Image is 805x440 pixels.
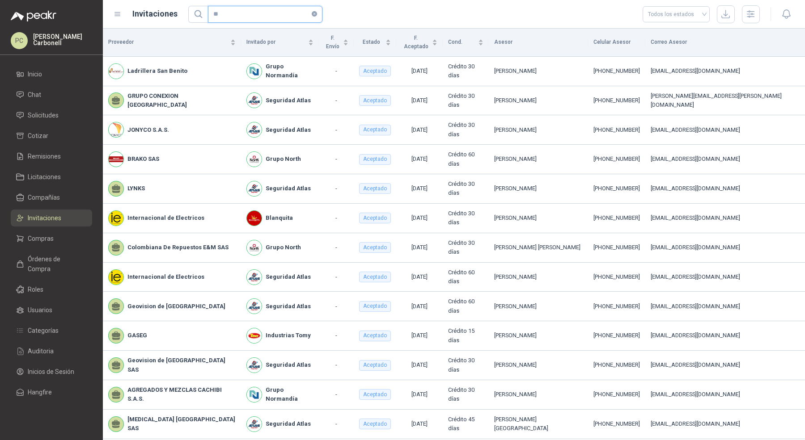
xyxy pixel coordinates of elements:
div: [EMAIL_ADDRESS][DOMAIN_NAME] [651,67,800,75]
div: Aceptado [359,66,391,76]
span: - [335,361,337,368]
a: Órdenes de Compra [11,251,92,277]
span: Remisiones [28,151,61,161]
b: Seguridad Atlas [266,360,311,369]
div: Aceptado [359,389,391,400]
span: - [335,391,337,398]
b: GRUPO CONEXION [GEOGRAPHIC_DATA] [127,92,236,110]
img: Company Logo [247,240,262,255]
b: Grupo Normandía [266,386,313,404]
div: [PHONE_NUMBER] [593,155,640,163]
p: [PERSON_NAME] Carbonell [33,34,92,46]
span: Cotizar [28,131,48,141]
div: [EMAIL_ADDRESS][DOMAIN_NAME] [651,243,800,252]
span: - [335,273,337,280]
span: Chat [28,90,41,100]
b: Geovision de [GEOGRAPHIC_DATA] SAS [127,356,236,374]
div: Crédito 30 días [448,209,483,227]
div: [PHONE_NUMBER] [593,214,640,222]
span: Cond. [448,38,476,46]
div: Aceptado [359,95,391,106]
th: Cond. [443,29,489,57]
img: Company Logo [247,64,262,79]
span: [DATE] [411,214,428,221]
div: Crédito 30 días [448,386,483,404]
div: [PHONE_NUMBER] [593,302,640,311]
span: [DATE] [411,126,428,133]
a: Chat [11,86,92,103]
img: Company Logo [247,122,262,137]
th: Proveedor [103,29,241,57]
span: [DATE] [411,391,428,398]
a: Usuarios [11,302,92,318]
img: Company Logo [109,211,123,226]
b: Grupo North [266,243,301,252]
div: Crédito 60 días [448,297,483,315]
div: Crédito 30 días [448,62,483,80]
div: Crédito 15 días [448,327,483,345]
b: LYNKS [127,184,145,193]
div: [EMAIL_ADDRESS][DOMAIN_NAME] [651,184,800,193]
span: [DATE] [411,185,428,192]
div: Aceptado [359,183,391,194]
span: [DATE] [411,155,428,162]
span: - [335,244,337,251]
b: Seguridad Atlas [266,184,311,193]
div: [PHONE_NUMBER] [593,390,640,399]
b: Blanquita [266,214,293,222]
div: [PHONE_NUMBER] [593,184,640,193]
a: Roles [11,281,92,298]
img: Company Logo [247,93,262,108]
img: Company Logo [247,270,262,285]
a: Hangfire [11,384,92,401]
span: [DATE] [411,420,428,427]
span: [DATE] [411,332,428,339]
b: Ladrillera San Benito [127,67,187,75]
div: Crédito 30 días [448,121,483,139]
span: Solicitudes [28,110,59,120]
a: Remisiones [11,148,92,165]
span: F. Envío [324,34,342,51]
img: Company Logo [247,387,262,402]
span: - [335,332,337,339]
span: Invitaciones [28,213,61,223]
b: Geovision de [GEOGRAPHIC_DATA] [127,302,225,311]
span: Hangfire [28,387,52,397]
div: Crédito 60 días [448,268,483,286]
b: Internacional de Electricos [127,214,204,222]
b: Seguridad Atlas [266,272,311,281]
div: Aceptado [359,331,391,341]
div: [PHONE_NUMBER] [593,67,640,75]
img: Company Logo [247,211,262,226]
img: Logo peakr [11,11,56,21]
th: Invitado por [241,29,318,57]
span: [DATE] [411,273,428,280]
div: [PHONE_NUMBER] [593,272,640,281]
th: F. Envío [319,29,354,57]
div: [EMAIL_ADDRESS][DOMAIN_NAME] [651,126,800,134]
th: Asesor [489,29,588,57]
span: - [335,155,337,162]
a: Categorías [11,322,92,339]
div: Crédito 30 días [448,92,483,110]
b: Seguridad Atlas [266,96,311,105]
div: Aceptado [359,419,391,429]
img: Company Logo [247,417,262,432]
span: close-circle [312,10,317,18]
span: Licitaciones [28,172,61,182]
span: Categorías [28,326,59,335]
div: Crédito 30 días [448,239,483,257]
div: [PERSON_NAME] [494,331,582,340]
span: Órdenes de Compra [28,254,84,274]
div: [PERSON_NAME] [494,360,582,369]
span: close-circle [312,11,317,17]
th: Celular Asesor [588,29,645,57]
div: PC [11,32,28,49]
div: [EMAIL_ADDRESS][DOMAIN_NAME] [651,419,800,428]
span: [DATE] [411,303,428,310]
div: [PHONE_NUMBER] [593,419,640,428]
span: Invitado por [246,38,306,46]
a: Solicitudes [11,107,92,124]
img: Company Logo [247,358,262,373]
div: [PERSON_NAME] [494,184,582,193]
